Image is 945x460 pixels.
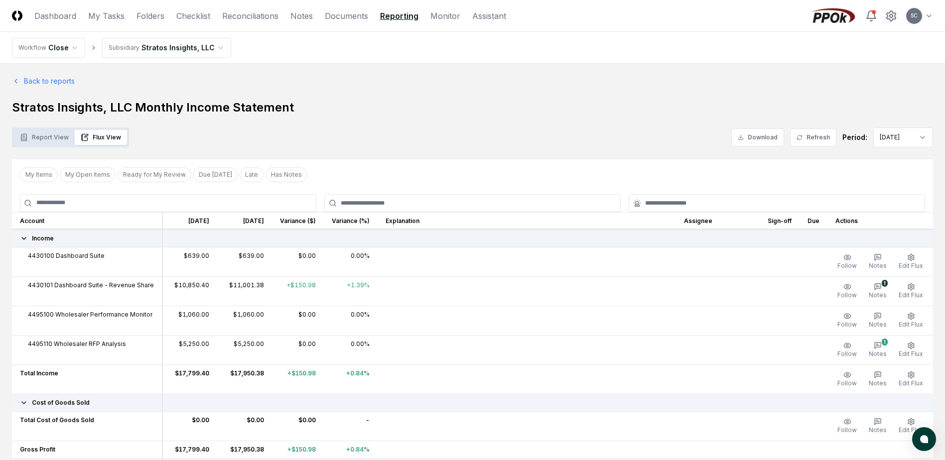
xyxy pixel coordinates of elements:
td: $639.00 [217,247,272,276]
span: Total Income [20,369,58,378]
td: 0.00% [324,306,378,335]
img: PPOk logo [810,8,857,24]
button: Edit Flux [897,251,925,272]
span: SC [911,12,918,19]
th: Actions [827,212,933,230]
a: My Tasks [88,10,125,22]
th: Variance ($) [272,212,324,230]
span: Follow [837,262,857,269]
td: 0.00% [324,335,378,364]
th: Variance (%) [324,212,378,230]
div: Workflow [18,43,46,52]
span: Follow [837,321,857,328]
span: Notes [869,426,887,434]
span: 4430100 Dashboard Suite [28,251,105,260]
span: Notes [869,291,887,299]
div: Subsidiary [109,43,139,52]
th: [DATE] [162,212,217,230]
button: Edit Flux [897,369,925,390]
span: Edit Flux [899,379,923,387]
span: Gross Profit [20,445,55,454]
td: $5,250.00 [162,335,217,364]
span: Notes [869,262,887,269]
td: $0.00 [272,411,324,441]
td: $10,850.40 [162,276,217,306]
a: Assistant [472,10,506,22]
th: Due [800,212,827,230]
td: 0.00% [324,247,378,276]
a: Monitor [430,10,460,22]
button: atlas-launcher [912,427,936,451]
span: Edit Flux [899,291,923,299]
td: $17,799.40 [162,364,217,394]
td: +$150.98 [272,276,324,306]
button: 1Notes [867,281,889,302]
a: Reporting [380,10,418,22]
td: +0.84% [324,364,378,394]
a: Documents [325,10,368,22]
td: - [324,411,378,441]
button: Follow [835,310,859,331]
button: Edit Flux [897,416,925,437]
span: Follow [837,350,857,357]
span: Edit Flux [899,350,923,357]
td: $17,950.38 [217,364,272,394]
button: Notes [867,369,889,390]
button: Late [240,167,264,182]
td: $0.00 [272,335,324,364]
td: $17,950.38 [217,441,272,458]
button: Flux View [75,130,127,145]
button: Has Notes [266,167,307,182]
button: Follow [835,281,859,302]
td: $639.00 [162,247,217,276]
a: Checklist [176,10,210,22]
button: Follow [835,251,859,272]
a: Back to reports [12,76,75,86]
div: 1 [882,339,888,345]
button: Follow [835,369,859,390]
button: Notes [867,251,889,272]
td: $1,060.00 [162,306,217,335]
h1: Stratos Insights, LLC Monthly Income Statement [12,100,933,115]
th: Explanation [378,212,676,230]
button: Follow [835,340,859,360]
td: $0.00 [272,247,324,276]
span: Edit Flux [899,426,923,434]
td: +$150.98 [272,364,324,394]
button: Notes [867,310,889,331]
td: $0.00 [162,411,217,441]
td: +$150.98 [272,441,324,458]
span: Edit Flux [899,321,923,328]
button: 1Notes [867,340,889,360]
td: $0.00 [217,411,272,441]
button: Refresh [790,128,836,146]
a: Folders [136,10,164,22]
span: Cost of Goods Sold [32,398,90,407]
button: Report View [14,130,75,145]
div: Period: [842,132,867,142]
span: 4495100 Wholesaler Performance Monitor [28,310,152,319]
td: $5,250.00 [217,335,272,364]
th: [DATE] [217,212,272,230]
span: Follow [837,426,857,434]
button: SC [905,7,923,25]
button: Edit Flux [897,340,925,360]
button: Edit Flux [897,310,925,331]
span: Total Cost of Goods Sold [20,416,94,425]
td: +0.84% [324,441,378,458]
th: Assignee [676,212,760,230]
td: +1.39% [324,276,378,306]
div: 1 [882,280,888,287]
span: Notes [869,321,887,328]
td: $0.00 [272,306,324,335]
th: Account [12,212,162,230]
button: My Open Items [60,167,116,182]
span: Follow [837,379,857,387]
a: Dashboard [34,10,76,22]
span: Notes [869,350,887,357]
a: Notes [290,10,313,22]
td: $1,060.00 [217,306,272,335]
span: Income [32,234,54,243]
td: $11,001.38 [217,276,272,306]
span: Follow [837,291,857,299]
